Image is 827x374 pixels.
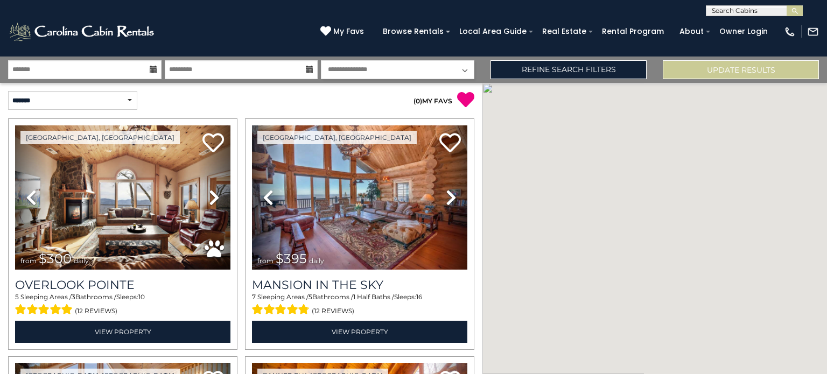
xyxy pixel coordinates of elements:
[416,97,420,105] span: 0
[276,251,307,266] span: $395
[202,132,224,155] a: Add to favorites
[454,23,532,40] a: Local Area Guide
[663,60,819,79] button: Update Results
[312,304,354,318] span: (12 reviews)
[807,26,819,38] img: mail-regular-white.png
[15,278,230,292] a: Overlook Pointe
[309,257,324,265] span: daily
[597,23,669,40] a: Rental Program
[138,293,145,301] span: 10
[252,321,467,343] a: View Property
[309,293,312,301] span: 5
[252,125,467,270] img: thumbnail_163263808.jpeg
[416,293,422,301] span: 16
[252,278,467,292] a: Mansion In The Sky
[320,26,367,38] a: My Favs
[39,251,72,266] span: $300
[8,21,157,43] img: White-1-2.png
[257,131,417,144] a: [GEOGRAPHIC_DATA], [GEOGRAPHIC_DATA]
[75,304,117,318] span: (12 reviews)
[15,125,230,270] img: thumbnail_163477009.jpeg
[413,97,422,105] span: ( )
[20,257,37,265] span: from
[252,293,256,301] span: 7
[490,60,647,79] a: Refine Search Filters
[15,321,230,343] a: View Property
[674,23,709,40] a: About
[333,26,364,37] span: My Favs
[784,26,796,38] img: phone-regular-white.png
[74,257,89,265] span: daily
[413,97,452,105] a: (0)MY FAVS
[353,293,394,301] span: 1 Half Baths /
[15,292,230,318] div: Sleeping Areas / Bathrooms / Sleeps:
[714,23,773,40] a: Owner Login
[72,293,75,301] span: 3
[15,293,19,301] span: 5
[537,23,592,40] a: Real Estate
[377,23,449,40] a: Browse Rentals
[252,292,467,318] div: Sleeping Areas / Bathrooms / Sleeps:
[257,257,274,265] span: from
[20,131,180,144] a: [GEOGRAPHIC_DATA], [GEOGRAPHIC_DATA]
[439,132,461,155] a: Add to favorites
